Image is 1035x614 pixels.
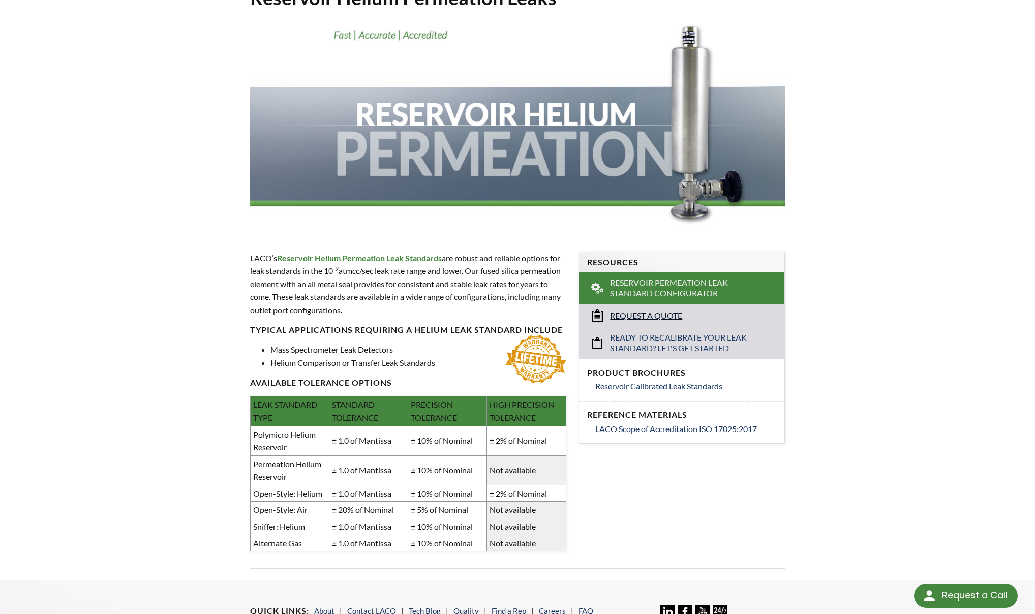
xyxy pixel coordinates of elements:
[250,18,785,232] img: Reservoir Helium Permeation
[408,485,487,502] td: ± 10% of Nominal
[250,252,566,317] p: LACO’s are robust and reliable options for leak standards in the 10 atmcc/sec leak rate range and...
[250,535,329,551] td: Alternate Gas
[487,426,566,455] td: ± 2% of Nominal
[329,455,408,485] td: ± 1.0 of Mantissa
[490,400,554,422] span: HIGH PRECISION TOLERANCE
[595,380,777,393] a: Reservoir Calibrated Leak Standards
[595,424,757,434] span: LACO Scope of Accreditation ISO 17025:2017
[505,335,566,383] img: Lifetime-Warranty.png
[250,518,329,535] td: Sniffer: Helium
[487,535,566,551] td: Not available
[595,422,777,436] a: LACO Scope of Accreditation ISO 17025:2017
[408,535,487,551] td: ± 10% of Nominal
[487,485,566,502] td: ± 2% of Nominal
[329,535,408,551] td: ± 1.0 of Mantissa
[250,502,329,518] td: Open-Style: Air
[579,272,785,304] a: Reservoir Permeation Leak Standard Configurator
[610,311,682,321] span: Request a Quote
[610,332,755,354] span: Ready to Recalibrate Your Leak Standard? Let's Get Started
[579,304,785,327] a: Request a Quote
[250,378,566,388] h4: available Tolerance options
[487,455,566,485] td: Not available
[921,588,937,604] img: round button
[408,426,487,455] td: ± 10% of Nominal
[329,485,408,502] td: ± 1.0 of Mantissa
[250,485,329,502] td: Open-Style: Helium
[270,356,566,370] li: Helium Comparison or Transfer Leak Standards
[250,426,329,455] td: Polymicro Helium Reservoir
[277,253,442,263] strong: Reservoir Helium Permeation Leak Standards
[250,325,566,335] h4: Typical applications requiring a helium leak standard include
[329,426,408,455] td: ± 1.0 of Mantissa
[587,257,777,268] h4: Resources
[579,327,785,359] a: Ready to Recalibrate Your Leak Standard? Let's Get Started
[250,455,329,485] td: Permeation Helium Reservoir
[914,584,1018,608] div: Request a Call
[487,502,566,518] td: Not available
[595,381,722,391] span: Reservoir Calibrated Leak Standards
[333,265,339,272] sup: -9
[942,584,1008,607] div: Request a Call
[411,400,457,422] span: PRECISION TOLERANCE
[270,343,566,356] li: Mass Spectrometer Leak Detectors
[610,278,755,299] span: Reservoir Permeation Leak Standard Configurator
[408,455,487,485] td: ± 10% of Nominal
[587,410,777,420] h4: Reference Materials
[408,518,487,535] td: ± 10% of Nominal
[329,502,408,518] td: ± 20% of Nominal
[408,502,487,518] td: ± 5% of Nominal
[253,400,317,422] span: LEAK STANDARD TYPE
[587,367,777,378] h4: Product Brochures
[332,400,378,422] span: STANDARD TOLERANCE
[487,518,566,535] td: Not available
[329,518,408,535] td: ± 1.0 of Mantissa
